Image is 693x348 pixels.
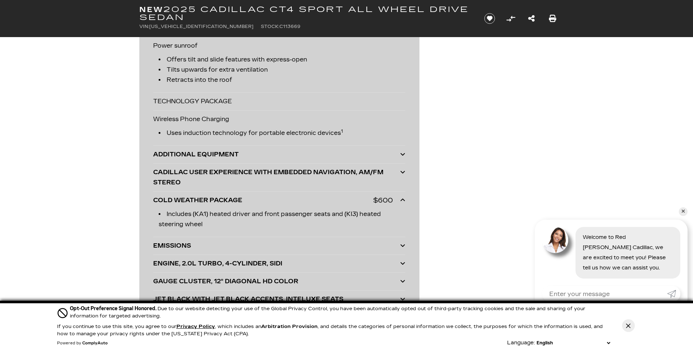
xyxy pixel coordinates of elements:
[535,339,612,347] select: Language Select
[482,13,498,24] button: Save vehicle
[279,24,300,29] span: C113669
[153,276,400,287] div: GAUGE CLUSTER, 12" DIAGONAL HD COLOR
[153,111,405,146] div: Wireless Phone Charging
[542,286,667,302] input: Enter your message
[159,128,405,138] li: Uses induction technology for portable electronic devices
[159,75,405,85] li: Retracts into the roof
[57,324,603,337] p: If you continue to use this site, you agree to our , which includes an , and details the categori...
[70,305,158,312] span: Opt-Out Preference Signal Honored .
[507,340,535,345] div: Language:
[373,195,393,205] div: $600
[153,167,400,188] div: CADILLAC USER EXPERIENCE WITH EMBEDDED NAVIGATION, AM/FM STEREO
[153,195,373,205] div: COLD WEATHER PACKAGE
[153,93,405,111] div: TECHNOLOGY PACKAGE
[153,259,400,269] div: ENGINE, 2.0L TURBO, 4-CYLINDER, SIDI
[159,209,405,229] li: Includes (KA1) heated driver and front passenger seats and (KI3) heated steering wheel
[176,324,215,329] u: Privacy Policy
[575,227,680,279] div: Welcome to Red [PERSON_NAME] Cadillac, we are excited to meet you! Please tell us how we can assi...
[82,341,108,345] a: ComplyAuto
[159,55,405,65] li: Offers tilt and slide features with express-open
[57,341,108,345] div: Powered by
[153,37,405,93] div: Power sunroof
[622,319,635,332] button: Close Button
[528,13,535,24] a: Share this New 2025 Cadillac CT4 Sport All Wheel Drive Sedan
[139,24,149,29] span: VIN:
[149,24,254,29] span: [US_VEHICLE_IDENTIFICATION_NUMBER]
[153,149,400,160] div: ADDITIONAL EQUIPMENT
[549,13,556,24] a: Print this New 2025 Cadillac CT4 Sport All Wheel Drive Sedan
[667,286,680,302] a: Submit
[153,294,400,304] div: JET BLACK WITH JET BLACK ACCENTS, INTELUXE SEATS
[505,13,516,24] button: Compare Vehicle
[159,65,405,75] li: Tilts upwards for extra ventilation
[261,324,318,329] strong: Arbitration Provision
[153,241,400,251] div: EMISSIONS
[70,305,612,320] div: Due to our website detecting your use of the Global Privacy Control, you have been automatically ...
[261,24,279,29] span: Stock:
[341,129,343,134] sup: 1
[542,227,568,253] img: Agent profile photo
[139,5,163,14] strong: New
[139,5,472,21] h1: 2025 Cadillac CT4 Sport All Wheel Drive Sedan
